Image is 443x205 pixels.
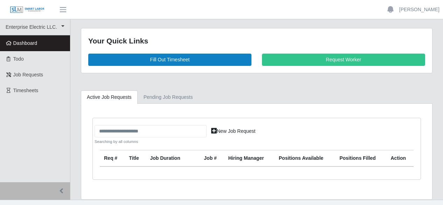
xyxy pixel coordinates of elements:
[387,150,414,167] th: Action
[125,150,146,167] th: Title
[399,6,439,13] a: [PERSON_NAME]
[335,150,386,167] th: Positions Filled
[10,6,45,14] img: SLM Logo
[88,35,425,47] div: Your Quick Links
[13,56,24,62] span: Todo
[224,150,275,167] th: Hiring Manager
[100,150,125,167] th: Req #
[13,40,37,46] span: Dashboard
[81,90,138,104] a: Active Job Requests
[146,150,190,167] th: Job Duration
[200,150,224,167] th: Job #
[275,150,335,167] th: Positions Available
[207,125,260,137] a: New Job Request
[88,54,251,66] a: Fill Out Timesheet
[13,72,43,77] span: Job Requests
[138,90,199,104] a: Pending Job Requests
[262,54,425,66] a: Request Worker
[13,88,39,93] span: Timesheets
[95,139,207,145] small: Searching by all columns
